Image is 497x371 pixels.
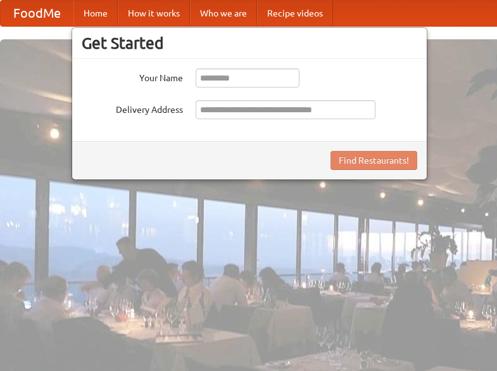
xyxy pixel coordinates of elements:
[330,151,417,170] button: Find Restaurants!
[1,1,73,26] a: FoodMe
[82,68,183,84] label: Your Name
[73,1,118,26] a: Home
[190,1,257,26] a: Who we are
[257,1,333,26] a: Recipe videos
[82,100,183,116] label: Delivery Address
[82,34,417,53] h3: Get Started
[118,1,190,26] a: How it works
